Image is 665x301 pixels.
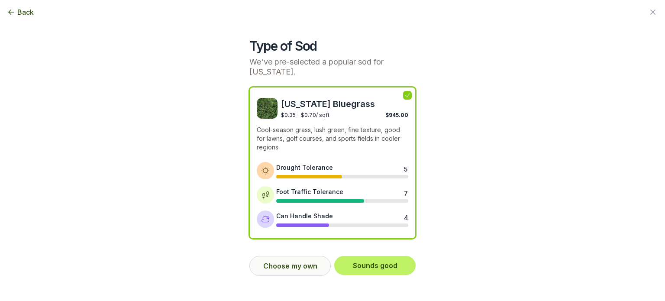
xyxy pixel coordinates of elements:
[261,215,270,223] img: Shade tolerance icon
[276,211,333,220] div: Can Handle Shade
[17,7,34,17] span: Back
[249,57,416,77] p: We've pre-selected a popular sod for [US_STATE].
[261,191,270,199] img: Foot traffic tolerance icon
[7,7,34,17] button: Back
[334,256,416,275] button: Sounds good
[281,112,329,118] span: $0.35 - $0.70 / sqft
[276,163,333,172] div: Drought Tolerance
[404,213,407,220] div: 4
[249,256,331,276] button: Choose my own
[257,98,278,119] img: Kentucky Bluegrass sod image
[404,165,407,172] div: 5
[404,189,407,196] div: 7
[257,126,408,152] p: Cool-season grass, lush green, fine texture, good for lawns, golf courses, and sports fields in c...
[281,98,408,110] span: [US_STATE] Bluegrass
[261,166,270,175] img: Drought tolerance icon
[385,112,408,118] span: $945.00
[276,187,343,196] div: Foot Traffic Tolerance
[249,38,416,54] h2: Type of Sod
